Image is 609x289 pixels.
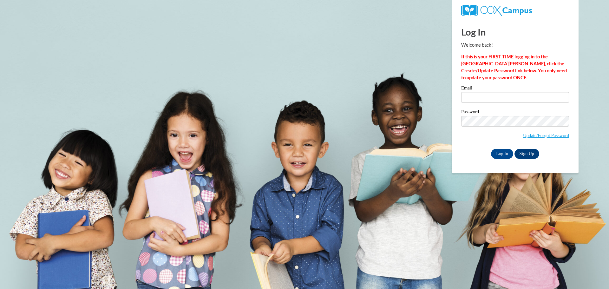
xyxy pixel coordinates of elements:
img: COX Campus [461,5,532,16]
a: Update/Forgot Password [523,133,569,138]
strong: If this is your FIRST TIME logging in to the [GEOGRAPHIC_DATA][PERSON_NAME], click the Create/Upd... [461,54,567,80]
input: Log In [491,149,513,159]
label: Password [461,109,569,116]
h1: Log In [461,25,569,38]
a: Sign Up [514,149,539,159]
a: COX Campus [461,7,532,13]
p: Welcome back! [461,42,569,49]
label: Email [461,86,569,92]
